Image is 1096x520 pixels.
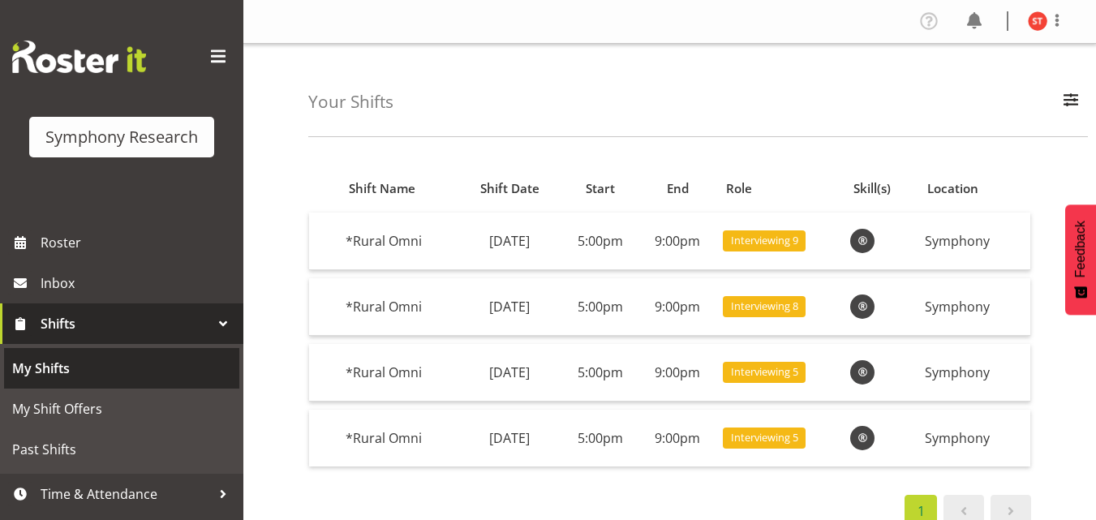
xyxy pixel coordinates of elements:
[308,92,393,111] h4: Your Shifts
[927,179,978,198] span: Location
[853,179,891,198] span: Skill(s)
[638,344,716,402] td: 9:00pm
[458,213,561,270] td: [DATE]
[726,179,752,198] span: Role
[4,389,239,429] a: My Shift Offers
[638,278,716,336] td: 9:00pm
[41,482,211,506] span: Time & Attendance
[561,410,639,466] td: 5:00pm
[41,312,211,336] span: Shifts
[339,344,458,402] td: *Rural Omni
[561,278,639,336] td: 5:00pm
[918,278,1030,336] td: Symphony
[12,41,146,73] img: Rosterit website logo
[561,213,639,270] td: 5:00pm
[586,179,615,198] span: Start
[731,364,798,380] span: Interviewing 5
[339,410,458,466] td: *Rural Omni
[1054,84,1088,120] button: Filter Employees
[638,213,716,270] td: 9:00pm
[12,397,231,421] span: My Shift Offers
[731,233,798,248] span: Interviewing 9
[731,430,798,445] span: Interviewing 5
[41,230,235,255] span: Roster
[918,344,1030,402] td: Symphony
[731,299,798,314] span: Interviewing 8
[12,437,231,462] span: Past Shifts
[1065,204,1096,315] button: Feedback - Show survey
[667,179,689,198] span: End
[45,125,198,149] div: Symphony Research
[339,278,458,336] td: *Rural Omni
[41,271,235,295] span: Inbox
[561,344,639,402] td: 5:00pm
[12,356,231,380] span: My Shifts
[918,213,1030,270] td: Symphony
[339,213,458,270] td: *Rural Omni
[4,348,239,389] a: My Shifts
[4,429,239,470] a: Past Shifts
[458,344,561,402] td: [DATE]
[918,410,1030,466] td: Symphony
[1028,11,1047,31] img: siavalua-tiai11860.jpg
[480,179,539,198] span: Shift Date
[1073,221,1088,277] span: Feedback
[458,410,561,466] td: [DATE]
[638,410,716,466] td: 9:00pm
[349,179,415,198] span: Shift Name
[458,278,561,336] td: [DATE]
